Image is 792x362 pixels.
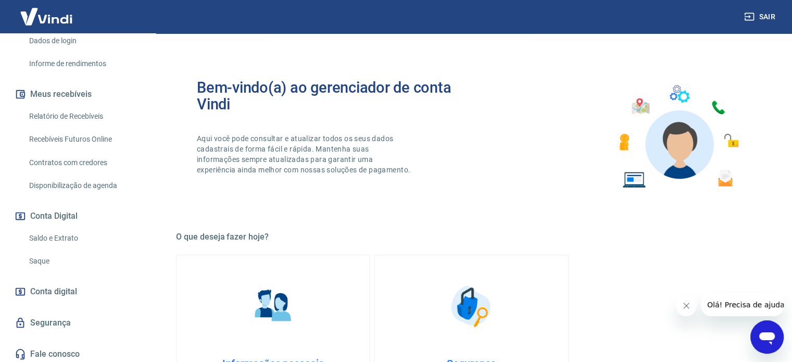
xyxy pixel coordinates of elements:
[247,280,299,332] img: Informações pessoais
[197,133,412,175] p: Aqui você pode consultar e atualizar todos os seus dados cadastrais de forma fácil e rápida. Mant...
[12,83,143,106] button: Meus recebíveis
[446,280,498,332] img: Segurança
[25,228,143,249] a: Saldo e Extrato
[12,280,143,303] a: Conta digital
[25,53,143,74] a: Informe de rendimentos
[25,129,143,150] a: Recebíveis Futuros Online
[12,1,80,32] img: Vindi
[30,284,77,299] span: Conta digital
[25,106,143,127] a: Relatório de Recebíveis
[750,320,784,354] iframe: Botão para abrir a janela de mensagens
[25,30,143,52] a: Dados de login
[701,293,784,316] iframe: Mensagem da empresa
[197,79,472,113] h2: Bem-vindo(a) ao gerenciador de conta Vindi
[12,311,143,334] a: Segurança
[610,79,746,194] img: Imagem de um avatar masculino com diversos icones exemplificando as funcionalidades do gerenciado...
[742,7,780,27] button: Sair
[25,175,143,196] a: Disponibilização de agenda
[12,205,143,228] button: Conta Digital
[676,295,697,316] iframe: Fechar mensagem
[6,7,87,16] span: Olá! Precisa de ajuda?
[25,251,143,272] a: Saque
[176,232,767,242] h5: O que deseja fazer hoje?
[25,152,143,173] a: Contratos com credores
